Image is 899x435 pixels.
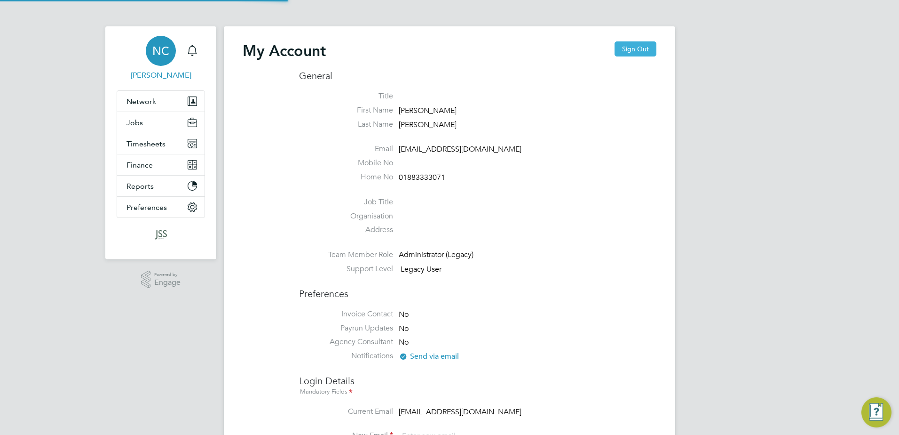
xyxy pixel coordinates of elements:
[299,105,393,115] label: First Name
[105,26,216,259] nav: Main navigation
[299,264,393,274] label: Support Level
[117,176,205,196] button: Reports
[154,279,181,287] span: Engage
[117,36,205,81] a: NC[PERSON_NAME]
[299,387,656,397] div: Mandatory Fields
[117,227,205,242] a: Go to home page
[399,324,409,333] span: No
[299,278,656,300] h3: Preferences
[299,120,393,129] label: Last Name
[299,197,393,207] label: Job Title
[299,70,656,82] h3: General
[117,197,205,217] button: Preferences
[117,91,205,112] button: Network
[299,309,393,319] label: Invoice Contact
[401,265,442,274] span: Legacy User
[299,351,393,361] label: Notifications
[126,182,154,191] span: Reports
[399,106,457,115] span: [PERSON_NAME]
[299,211,393,221] label: Organisation
[399,310,409,319] span: No
[141,271,181,289] a: Powered byEngage
[152,45,169,57] span: NC
[117,70,205,81] span: Nicky Cavanna
[299,225,393,235] label: Address
[299,407,393,417] label: Current Email
[399,145,521,154] span: [EMAIL_ADDRESS][DOMAIN_NAME]
[399,407,521,417] span: [EMAIL_ADDRESS][DOMAIN_NAME]
[126,118,143,127] span: Jobs
[861,397,891,427] button: Engage Resource Center
[299,365,656,397] h3: Login Details
[399,352,459,361] span: Send via email
[299,172,393,182] label: Home No
[299,158,393,168] label: Mobile No
[126,161,153,169] span: Finance
[299,250,393,260] label: Team Member Role
[399,338,409,347] span: No
[154,271,181,279] span: Powered by
[299,337,393,347] label: Agency Consultant
[399,250,488,260] div: Administrator (Legacy)
[126,139,166,148] span: Timesheets
[399,173,445,182] span: 01883333071
[126,203,167,212] span: Preferences
[126,97,156,106] span: Network
[615,41,656,56] button: Sign Out
[399,120,457,129] span: [PERSON_NAME]
[299,91,393,101] label: Title
[117,133,205,154] button: Timesheets
[152,227,169,242] img: jss-search-logo-retina.png
[299,323,393,333] label: Payrun Updates
[299,144,393,154] label: Email
[243,41,326,60] h2: My Account
[117,112,205,133] button: Jobs
[117,154,205,175] button: Finance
